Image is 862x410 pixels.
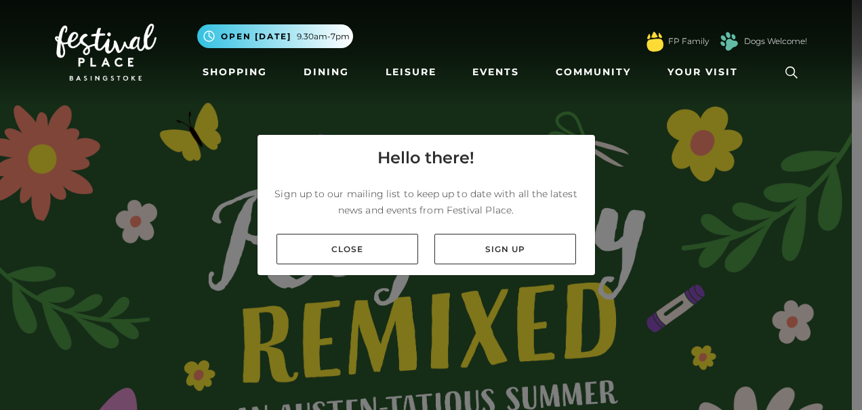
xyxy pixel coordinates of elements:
span: Open [DATE] [221,30,291,43]
a: Leisure [380,60,442,85]
a: Dogs Welcome! [744,35,807,47]
a: Your Visit [662,60,750,85]
a: Dining [298,60,354,85]
p: Sign up to our mailing list to keep up to date with all the latest news and events from Festival ... [268,186,584,218]
a: Community [550,60,636,85]
img: Festival Place Logo [55,24,157,81]
button: Open [DATE] 9.30am-7pm [197,24,353,48]
span: 9.30am-7pm [297,30,350,43]
a: Events [467,60,525,85]
a: Sign up [434,234,576,264]
a: Shopping [197,60,272,85]
span: Your Visit [668,65,738,79]
a: FP Family [668,35,709,47]
a: Close [276,234,418,264]
h4: Hello there! [377,146,474,170]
